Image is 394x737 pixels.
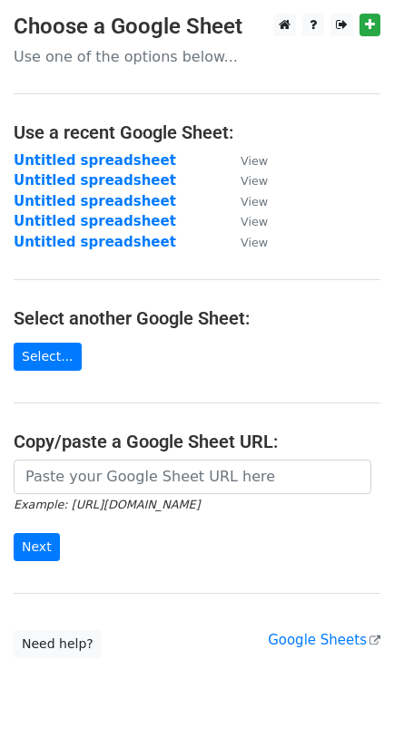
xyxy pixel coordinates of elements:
[14,630,102,658] a: Need help?
[14,172,176,189] a: Untitled spreadsheet
[241,154,268,168] small: View
[14,533,60,561] input: Next
[14,152,176,169] a: Untitled spreadsheet
[14,498,200,511] small: Example: [URL][DOMAIN_NAME]
[14,121,380,143] h4: Use a recent Google Sheet:
[222,213,268,229] a: View
[241,215,268,228] small: View
[14,307,380,329] h4: Select another Google Sheet:
[241,195,268,208] small: View
[222,234,268,250] a: View
[14,193,176,209] a: Untitled spreadsheet
[241,236,268,249] small: View
[14,431,380,452] h4: Copy/paste a Google Sheet URL:
[14,47,380,66] p: Use one of the options below...
[14,343,82,371] a: Select...
[222,152,268,169] a: View
[241,174,268,188] small: View
[14,213,176,229] a: Untitled spreadsheet
[14,14,380,40] h3: Choose a Google Sheet
[222,172,268,189] a: View
[14,460,371,494] input: Paste your Google Sheet URL here
[14,234,176,250] a: Untitled spreadsheet
[222,193,268,209] a: View
[268,632,380,648] a: Google Sheets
